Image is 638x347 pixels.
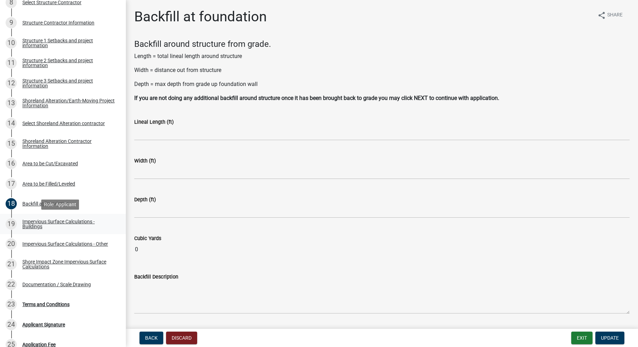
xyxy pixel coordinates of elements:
[22,161,78,166] div: Area to be Cut/Excavated
[134,95,499,101] strong: If you are not doing any additional backfill around structure once it has been brought back to gr...
[22,201,69,206] div: Backfill at foundation
[134,120,174,125] label: Lineal Length (ft)
[134,275,178,280] label: Backfill Description
[22,322,65,327] div: Applicant Signature
[134,159,156,164] label: Width (ft)
[134,236,161,241] label: Cubic Yards
[166,332,197,344] button: Discard
[6,158,17,169] div: 16
[22,78,115,88] div: Structure 3 Setbacks and project information
[6,97,17,109] div: 13
[6,138,17,149] div: 15
[41,200,79,210] div: Role: Applicant
[6,319,17,330] div: 24
[6,17,17,28] div: 9
[6,279,17,290] div: 22
[22,282,91,287] div: Documentation / Scale Drawing
[134,80,630,88] p: Depth = max depth from grade up foundation wall
[22,139,115,149] div: Shoreland Alteration Contractor Information
[607,11,623,20] span: Share
[22,121,105,126] div: Select Shoreland Alteration contractor
[134,52,630,60] p: Length = total lineal length around structure
[22,20,94,25] div: Structure Contractor Information
[6,299,17,310] div: 23
[22,259,115,269] div: Shore Impact Zone Impervious Surface Calculations
[6,198,17,209] div: 18
[22,58,115,68] div: Structure 2 Setbacks and project information
[134,66,630,74] p: Width = distance out from structure
[601,335,619,341] span: Update
[22,98,115,108] div: Shoreland Alteration/Earth-Moving Project Information
[22,342,56,347] div: Application Fee
[6,78,17,89] div: 12
[134,197,156,202] label: Depth (ft)
[22,38,115,48] div: Structure 1 Setbacks and project information
[22,241,108,246] div: Impervious Surface Calculations - Other
[597,11,606,20] i: share
[571,332,593,344] button: Exit
[6,118,17,129] div: 14
[595,332,624,344] button: Update
[6,218,17,230] div: 19
[22,181,75,186] div: Area to be Filled/Leveled
[6,238,17,250] div: 20
[592,8,628,22] button: shareShare
[134,8,267,25] h1: Backfill at foundation
[22,219,115,229] div: Impervious Surface Calculations - Buildings
[6,259,17,270] div: 21
[6,178,17,189] div: 17
[22,302,70,307] div: Terms and Conditions
[134,39,630,49] h4: Backfill around structure from grade.
[6,37,17,49] div: 10
[139,332,163,344] button: Back
[6,57,17,68] div: 11
[145,335,158,341] span: Back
